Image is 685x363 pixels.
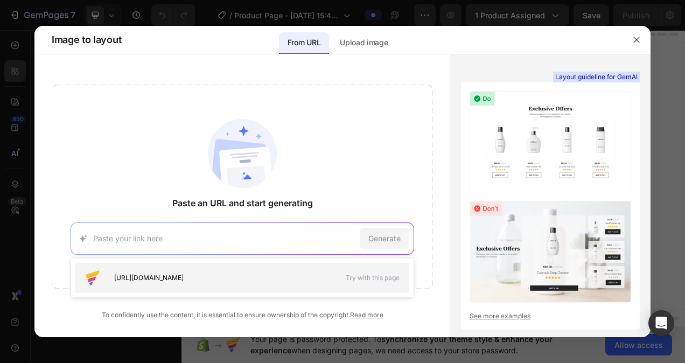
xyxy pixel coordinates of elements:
button: Add elements [325,220,401,241]
div: Start with Sections from sidebar [258,198,388,211]
span: Paste an URL and start generating [172,197,313,210]
div: Start with Generating from URL or image [251,280,396,289]
span: https://seal-commerce-asia.myshopify.com/pages/image-to-layout-demo-page [114,273,184,283]
div: To confidently use the content, it is essential to ensure ownership of the copyright. [52,310,433,320]
span: Generate [368,233,401,244]
span: Image to layout [52,33,121,46]
span: Try with this page [346,273,400,283]
p: Upload image [340,36,388,49]
input: Paste your link here [93,233,355,244]
button: Add sections [245,220,319,241]
a: See more examples [470,311,631,321]
div: Open Intercom Messenger [648,310,674,336]
p: From URL [288,36,320,49]
a: Read more [350,311,383,319]
span: Layout guideline for GemAI [555,72,638,82]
